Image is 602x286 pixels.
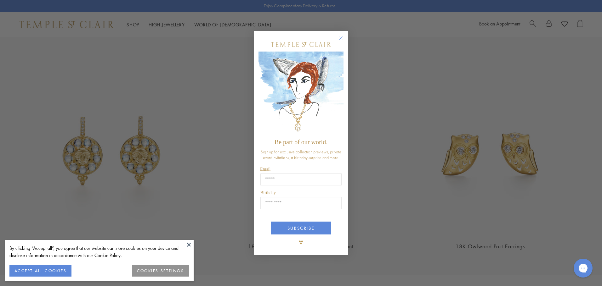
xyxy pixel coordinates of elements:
[571,256,596,280] iframe: Gorgias live chat messenger
[260,167,270,172] span: Email
[260,173,342,185] input: Email
[132,265,189,277] button: COOKIES SETTINGS
[340,37,348,45] button: Close dialog
[258,52,344,135] img: c4a9eb12-d91a-4d4a-8ee0-386386f4f338.jpeg
[295,236,307,249] img: TSC
[275,139,327,146] span: Be part of our world.
[261,149,341,160] span: Sign up for exclusive collection previews, private event invitations, a birthday surprise and more.
[9,245,189,259] div: By clicking “Accept all”, you agree that our website can store cookies on your device and disclos...
[271,222,331,234] button: SUBSCRIBE
[260,190,276,195] span: Birthday
[271,42,331,47] img: Temple St. Clair
[9,265,71,277] button: ACCEPT ALL COOKIES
